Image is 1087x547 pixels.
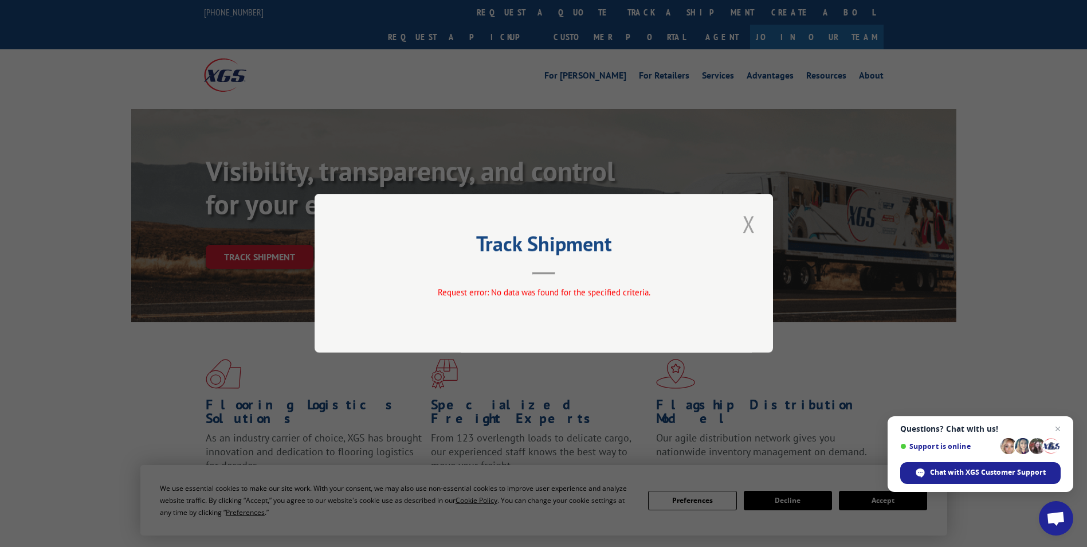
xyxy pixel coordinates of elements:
[372,236,716,257] h2: Track Shipment
[900,462,1061,484] span: Chat with XGS Customer Support
[739,208,759,240] button: Close modal
[437,287,650,298] span: Request error: No data was found for the specified criteria.
[900,424,1061,433] span: Questions? Chat with us!
[930,467,1046,478] span: Chat with XGS Customer Support
[900,442,996,451] span: Support is online
[1039,501,1073,536] a: Open chat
